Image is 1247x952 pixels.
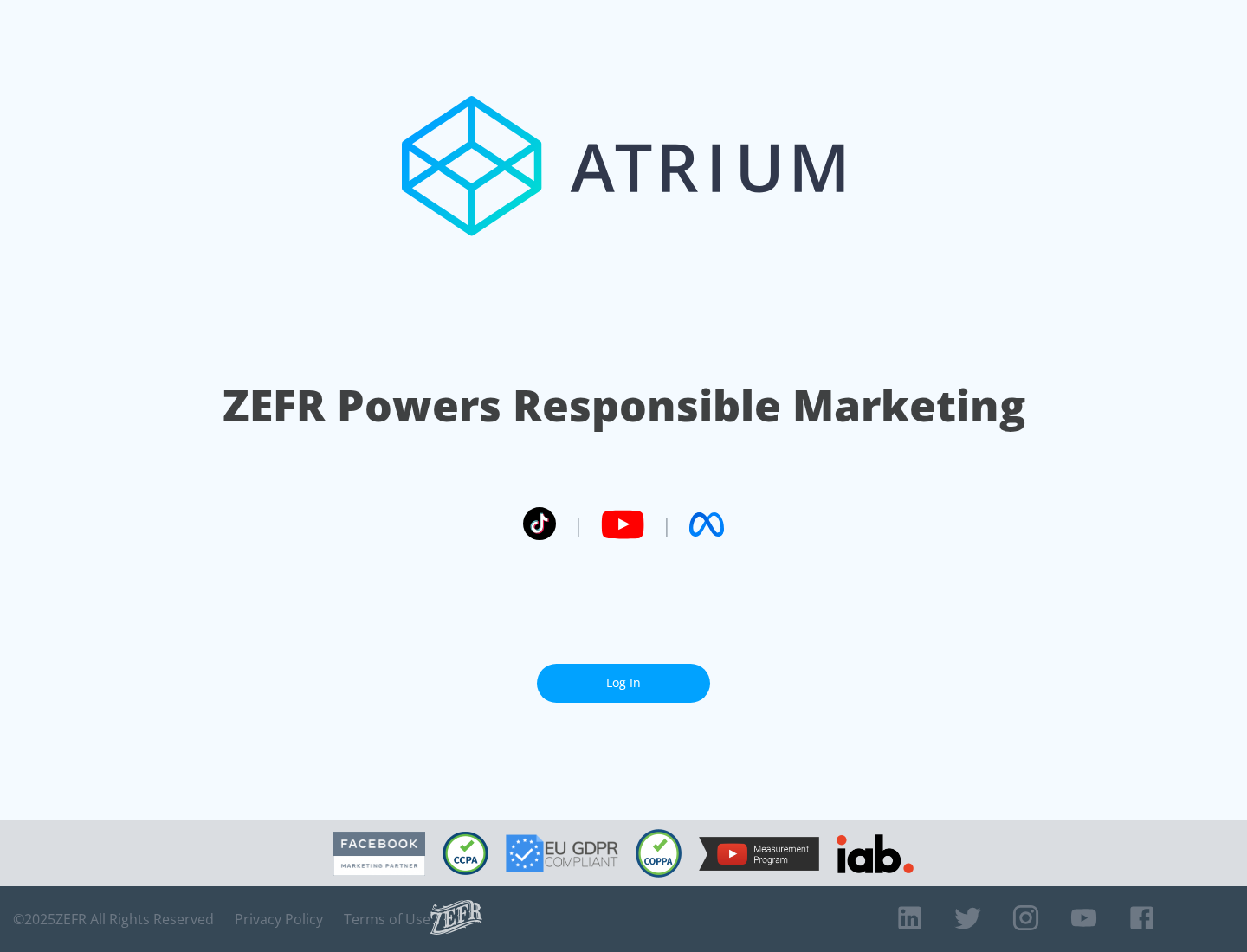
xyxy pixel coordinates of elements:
span: © 2025 ZEFR All Rights Reserved [13,910,214,928]
img: CCPA Compliant [443,832,488,875]
a: Privacy Policy [235,910,323,928]
img: GDPR Compliant [506,834,618,872]
h1: ZEFR Powers Responsible Marketing [223,376,1025,435]
img: Facebook Marketing Partner [333,832,425,876]
span: | [662,511,672,537]
img: IAB [837,834,914,873]
img: YouTube Measurement Program [699,837,819,871]
a: Terms of Use [344,910,430,928]
img: COPPA Compliant [636,829,682,878]
span: | [573,511,584,537]
a: Log In [537,664,710,703]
